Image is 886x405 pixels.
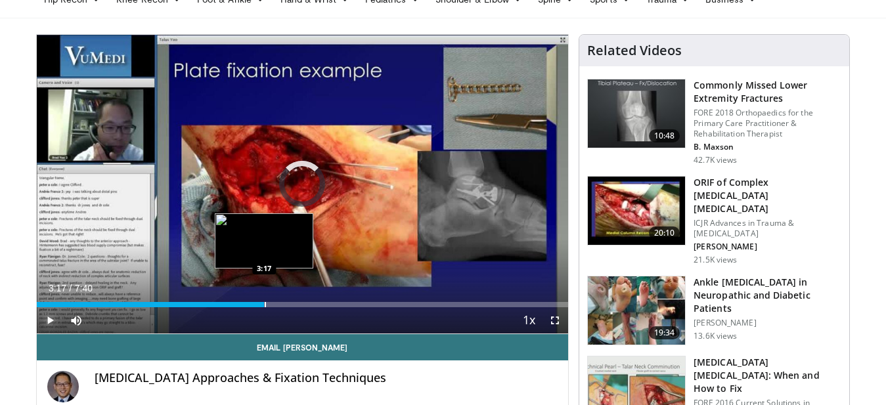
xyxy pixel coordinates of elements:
[47,371,79,402] img: Avatar
[694,176,841,215] h3: ORIF of Complex [MEDICAL_DATA] [MEDICAL_DATA]
[694,255,737,265] p: 21.5K views
[694,318,841,328] p: [PERSON_NAME]
[95,371,558,385] h4: [MEDICAL_DATA] Approaches & Fixation Techniques
[516,307,542,333] button: Playback Rate
[649,129,680,142] span: 10:48
[75,283,93,293] span: 7:40
[649,226,680,240] span: 20:10
[588,276,685,345] img: 553c0fcc-025f-46a8-abd3-2bc504dbb95e.150x105_q85_crop-smart_upscale.jpg
[694,276,841,315] h3: Ankle [MEDICAL_DATA] in Neuropathic and Diabetic Patients
[588,177,685,245] img: 473b5e14-8287-4df3-9ec5-f9baf7e98445.150x105_q85_crop-smart_upscale.jpg
[37,307,63,333] button: Play
[215,213,313,268] img: image.jpeg
[63,307,89,333] button: Mute
[694,155,737,165] p: 42.7K views
[694,108,841,139] p: FORE 2018 Orthopaedics for the Primary Care Practitioner & Rehabilitation Therapist
[694,242,841,252] p: [PERSON_NAME]
[587,79,841,165] a: 10:48 Commonly Missed Lower Extremity Fractures FORE 2018 Orthopaedics for the Primary Care Pract...
[587,176,841,265] a: 20:10 ORIF of Complex [MEDICAL_DATA] [MEDICAL_DATA] ICJR Advances in Trauma & [MEDICAL_DATA] [PER...
[542,307,568,333] button: Fullscreen
[694,79,841,105] h3: Commonly Missed Lower Extremity Fractures
[649,326,680,339] span: 19:34
[694,331,737,341] p: 13.6K views
[694,356,841,395] h3: [MEDICAL_DATA] [MEDICAL_DATA]: When and How to Fix
[37,302,569,307] div: Progress Bar
[37,35,569,334] video-js: Video Player
[37,334,569,360] a: Email [PERSON_NAME]
[587,276,841,345] a: 19:34 Ankle [MEDICAL_DATA] in Neuropathic and Diabetic Patients [PERSON_NAME] 13.6K views
[588,79,685,148] img: 4aa379b6-386c-4fb5-93ee-de5617843a87.150x105_q85_crop-smart_upscale.jpg
[694,218,841,239] p: ICJR Advances in Trauma & [MEDICAL_DATA]
[49,283,66,293] span: 3:17
[587,43,682,58] h4: Related Videos
[694,142,841,152] p: B. Maxson
[70,283,72,293] span: /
